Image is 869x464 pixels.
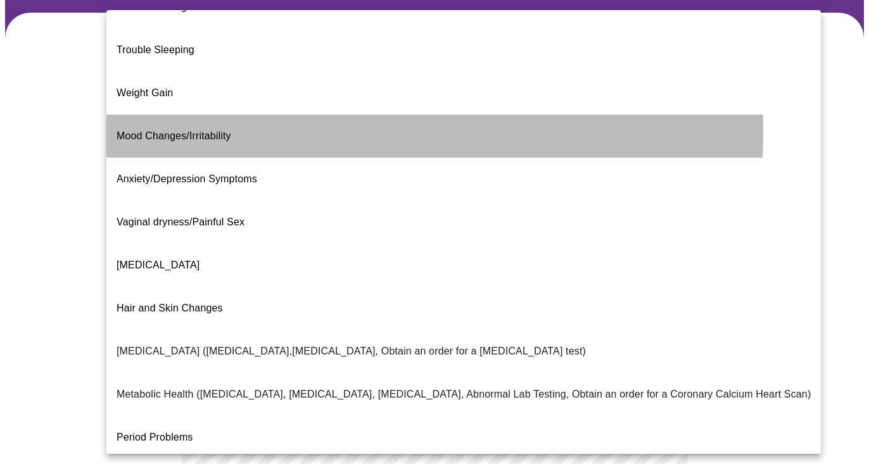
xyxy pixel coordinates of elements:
span: Trouble Sleeping [117,44,194,55]
span: Hair and Skin Changes [117,303,223,313]
span: Period Problems [117,432,193,442]
span: Weight Gain [117,87,173,98]
span: Anxiety/Depression Symptoms [117,173,257,184]
span: [MEDICAL_DATA] [117,260,200,270]
p: [MEDICAL_DATA] ([MEDICAL_DATA],[MEDICAL_DATA], Obtain an order for a [MEDICAL_DATA] test) [117,344,586,359]
p: Metabolic Health ([MEDICAL_DATA], [MEDICAL_DATA], [MEDICAL_DATA], Abnormal Lab Testing, Obtain an... [117,387,811,402]
span: Vaginal dryness/Painful Sex [117,216,244,227]
span: Mood Changes/Irritability [117,130,231,141]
